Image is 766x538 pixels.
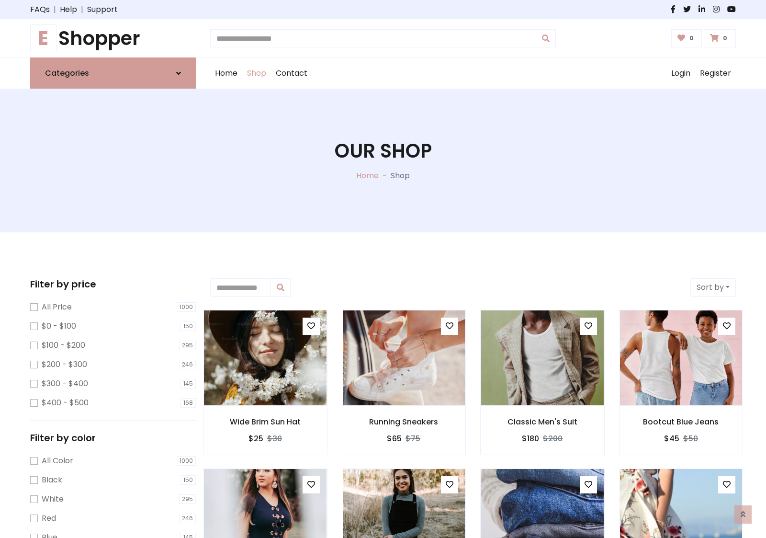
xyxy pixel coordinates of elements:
a: Shop [242,58,271,89]
span: 0 [721,34,730,43]
h1: Shopper [30,27,196,50]
p: - [379,170,391,182]
a: Support [87,4,118,15]
a: Home [356,170,379,181]
a: Login [666,58,695,89]
span: 150 [180,321,196,331]
h6: $45 [664,434,679,443]
span: 1000 [177,456,196,466]
span: | [50,4,60,15]
span: E [30,24,56,52]
label: $300 - $400 [42,378,88,389]
label: All Price [42,301,72,313]
p: Shop [391,170,410,182]
label: $400 - $500 [42,397,89,409]
span: | [77,4,87,15]
label: $0 - $100 [42,321,76,332]
span: 145 [180,379,196,389]
del: $30 [267,433,282,444]
h6: Wide Brim Sun Hat [203,417,327,426]
button: Sort by [690,278,736,297]
a: 0 [671,29,702,47]
span: 295 [179,341,196,350]
h6: $65 [387,434,402,443]
a: 0 [704,29,736,47]
h6: Running Sneakers [342,417,466,426]
a: Contact [271,58,312,89]
a: EShopper [30,27,196,50]
label: All Color [42,455,73,467]
label: $200 - $300 [42,359,87,370]
a: Home [210,58,242,89]
label: $100 - $200 [42,340,85,351]
label: Red [42,513,56,524]
del: $200 [543,433,563,444]
span: 168 [180,398,196,408]
h6: Classic Men's Suit [481,417,604,426]
h1: Our Shop [335,139,432,162]
h5: Filter by price [30,278,196,290]
h6: Categories [45,69,89,78]
span: 246 [179,360,196,369]
label: White [42,493,64,505]
del: $75 [406,433,420,444]
h6: $180 [522,434,539,443]
label: Black [42,474,62,486]
h5: Filter by color [30,432,196,444]
h6: Bootcut Blue Jeans [620,417,743,426]
span: 295 [179,494,196,504]
a: Help [60,4,77,15]
span: 150 [180,475,196,485]
span: 246 [179,514,196,523]
h6: $25 [248,434,263,443]
span: 1000 [177,302,196,312]
a: Categories [30,57,196,89]
a: FAQs [30,4,50,15]
a: Register [695,58,736,89]
span: 0 [687,34,696,43]
del: $50 [683,433,698,444]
